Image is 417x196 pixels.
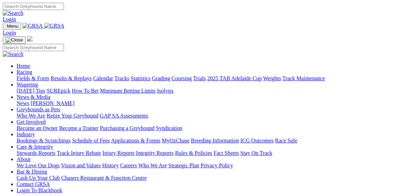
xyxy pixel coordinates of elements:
a: Become an Owner [17,125,58,131]
a: About [17,156,30,162]
img: GRSA [22,23,43,29]
a: Applications & Forms [111,138,160,143]
a: News & Media [17,94,50,100]
a: Breeding Information [191,138,239,143]
a: Privacy Policy [201,162,233,168]
a: Statistics [131,75,151,81]
div: Wagering [17,88,414,94]
a: Stewards Reports [17,150,55,156]
a: Stay On Track [240,150,272,156]
a: Coursing [172,75,192,81]
a: Minimum Betting Limits [100,88,156,94]
a: Become a Trainer [59,125,99,131]
div: About [17,162,414,169]
a: Calendar [93,75,113,81]
a: Grading [152,75,170,81]
a: Get Involved [17,119,46,125]
div: Care & Integrity [17,150,414,156]
a: Home [17,63,30,69]
a: Racing [17,69,32,75]
span: Menu [7,24,18,29]
a: Care & Integrity [17,144,53,150]
img: logo-grsa-white.png [27,36,33,41]
a: Contact GRSA [17,181,50,187]
a: Results & Replays [50,75,92,81]
a: Vision and Values [61,162,101,168]
input: Search [3,44,64,51]
a: 2025 TAB Adelaide Cup [207,75,262,81]
div: Industry [17,138,414,144]
a: Login [3,16,16,22]
a: Integrity Reports [136,150,174,156]
a: ICG Outcomes [240,138,274,143]
a: MyOzChase [162,138,189,143]
a: Purchasing a Greyhound [100,125,155,131]
a: Isolynx [157,88,174,94]
a: Track Injury Rebate [57,150,101,156]
img: GRSA [44,23,65,29]
div: Get Involved [17,125,414,131]
div: Racing [17,75,414,82]
a: GAP SA Assessments [100,113,148,119]
a: Trials [193,75,206,81]
div: News & Media [17,100,414,106]
a: Race Safe [275,138,297,143]
div: Greyhounds as Pets [17,113,414,119]
a: Industry [17,131,35,137]
a: Strategic Plan [168,162,199,168]
a: Chasers Restaurant & Function Centre [61,175,147,181]
a: Tracks [114,75,129,81]
a: Injury Reports [102,150,135,156]
input: Search [3,3,64,10]
button: Toggle navigation [3,36,26,44]
a: Login [3,30,16,36]
a: Retire Your Greyhound [47,113,99,119]
div: Bar & Dining [17,175,414,181]
a: Track Maintenance [282,75,325,81]
a: Fields & Form [17,75,49,81]
a: [DATE] Tips [17,88,45,94]
img: Close [6,37,23,43]
a: Schedule of Fees [72,138,110,143]
button: Toggle navigation [3,22,21,30]
a: Who We Are [138,162,167,168]
a: Weights [263,75,281,81]
a: History [102,162,119,168]
a: Wagering [17,82,38,87]
img: Search [3,51,24,57]
a: Who We Are [17,113,45,119]
a: Syndication [156,125,182,131]
a: Greyhounds as Pets [17,106,60,112]
a: [PERSON_NAME] [30,100,74,106]
img: Search [3,10,24,16]
a: Rules & Policies [175,150,212,156]
a: Bookings & Scratchings [17,138,71,143]
a: Fact Sheets [214,150,239,156]
a: Bar & Dining [17,169,47,175]
a: Login To Blackbook [17,187,62,193]
a: SUREpick [47,88,70,94]
a: Careers [120,162,137,168]
a: News [17,100,29,106]
a: How To Bet [72,88,99,94]
a: We Love Our Dogs [17,162,59,168]
a: Cash Up Your Club [17,175,60,181]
